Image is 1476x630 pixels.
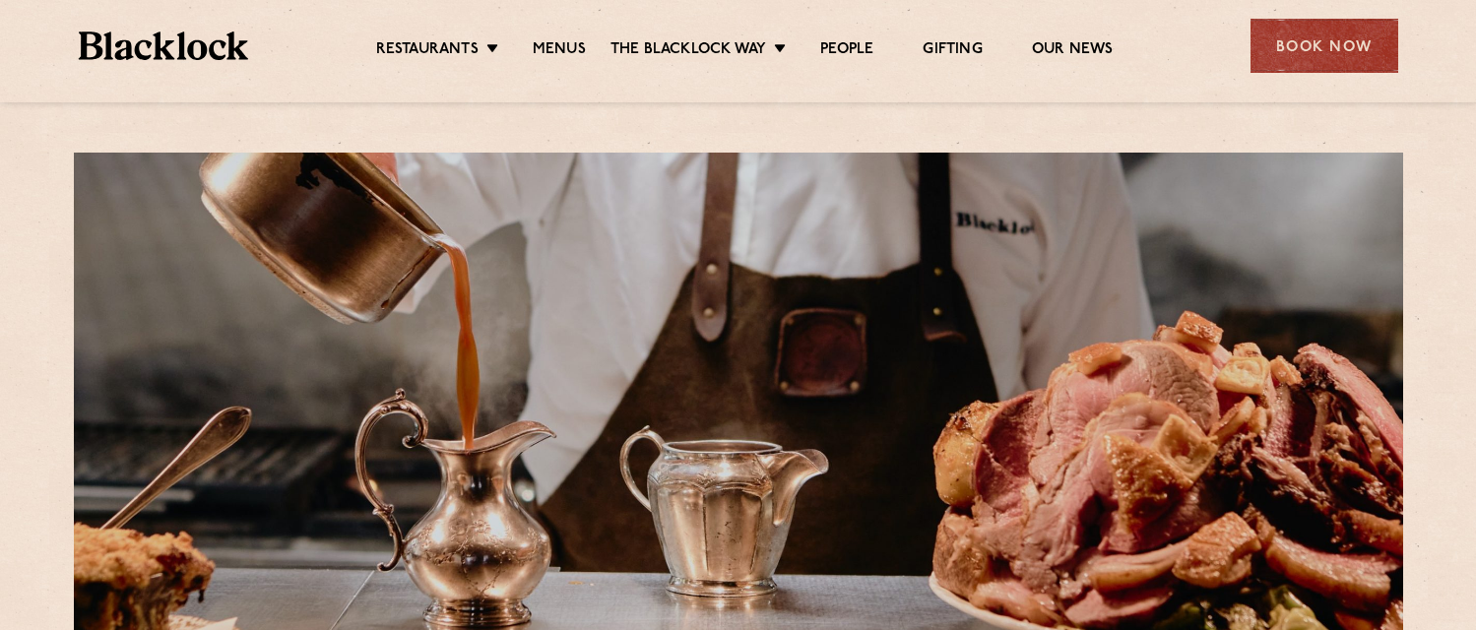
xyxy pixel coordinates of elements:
[820,40,873,62] a: People
[533,40,586,62] a: Menus
[79,31,249,60] img: BL_Textured_Logo-footer-cropped.svg
[1032,40,1114,62] a: Our News
[610,40,766,62] a: The Blacklock Way
[376,40,479,62] a: Restaurants
[1251,19,1398,73] div: Book Now
[923,40,982,62] a: Gifting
